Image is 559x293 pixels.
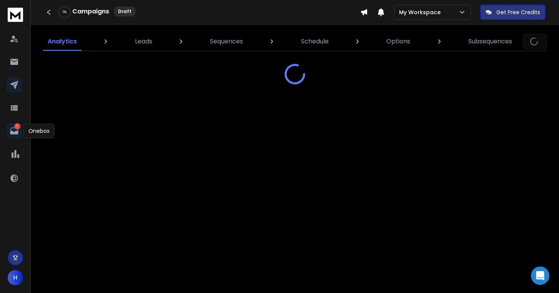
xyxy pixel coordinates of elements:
button: H [8,270,23,285]
div: Onebox [23,124,55,138]
p: Sequences [210,37,243,46]
a: 1 [7,123,22,139]
p: Schedule [301,37,329,46]
a: Analytics [43,32,82,51]
p: 1 [14,123,20,129]
p: Analytics [48,37,77,46]
p: Leads [135,37,152,46]
div: Draft [114,7,136,17]
p: Subsequences [468,37,512,46]
p: Get Free Credits [496,8,540,16]
div: Open Intercom Messenger [531,267,549,285]
a: Leads [130,32,157,51]
h1: Campaigns [72,7,109,16]
button: Get Free Credits [480,5,546,20]
a: Sequences [205,32,248,51]
p: 0 % [63,10,67,15]
img: logo [8,8,23,22]
p: Options [386,37,410,46]
a: Schedule [296,32,333,51]
p: My Workspace [399,8,444,16]
a: Subsequences [464,32,517,51]
a: Options [382,32,415,51]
